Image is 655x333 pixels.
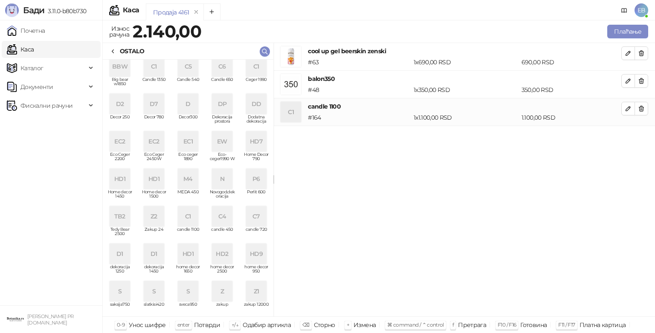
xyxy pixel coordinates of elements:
[635,3,648,17] span: EB
[144,281,164,301] div: S
[174,78,202,90] span: Candle 540
[20,97,72,114] span: Фискални рачуни
[174,265,202,278] span: home decor 1650
[452,322,454,328] span: f
[498,322,516,328] span: F10 / F16
[5,3,19,17] img: Logo
[243,115,270,128] span: Dodatna dekoracija
[174,152,202,165] span: Eco ceger 1890
[617,3,631,17] a: Документација
[308,46,621,56] h4: cool up gel beerskin zenski
[243,302,270,315] span: zakup 12000
[110,56,130,77] div: BBW
[140,190,168,203] span: Home decor 1500
[140,115,168,128] span: Decor 780
[110,94,130,114] div: D2
[7,41,34,58] a: Каса
[178,206,198,227] div: C1
[212,131,232,152] div: EW
[246,131,267,152] div: HD7
[110,206,130,227] div: TB2
[191,9,202,16] button: remove
[520,113,623,122] div: 1.100,00 RSD
[580,319,626,330] div: Платна картица
[212,206,232,227] div: C4
[212,56,232,77] div: C6
[153,8,189,17] div: Продаја 4161
[308,74,621,83] h4: balon350
[20,60,43,77] span: Каталог
[212,281,232,301] div: Z
[23,5,44,15] span: Бади
[107,23,131,40] div: Износ рачуна
[117,322,125,328] span: 0-9
[110,131,130,152] div: EC2
[110,244,130,264] div: D1
[7,22,45,39] a: Почетна
[243,265,270,278] span: home decor 950
[144,206,164,227] div: Z2
[106,302,133,315] span: saksija750
[246,281,267,301] div: Z1
[194,319,220,330] div: Потврди
[412,85,520,95] div: 1 x 350,00 RSD
[106,152,133,165] span: Eco Ceger 2200
[243,227,270,240] span: candle 720
[520,85,623,95] div: 350,00 RSD
[209,302,236,315] span: zakup
[458,319,486,330] div: Претрага
[140,265,168,278] span: dekoracija 1450
[174,115,202,128] span: Decor300
[178,244,198,264] div: HD1
[20,78,53,95] span: Документи
[209,227,236,240] span: candle 450
[558,322,575,328] span: F11 / F17
[106,227,133,240] span: Tedy Bear 2500
[133,21,201,42] strong: 2.140,00
[140,78,168,90] span: Candle 1350
[209,78,236,90] span: Candle 650
[281,102,301,122] div: C1
[178,169,198,189] div: M4
[178,281,198,301] div: S
[129,319,166,330] div: Унос шифре
[209,190,236,203] span: Novogod.dekoracija
[243,319,291,330] div: Одабир артикла
[306,113,412,122] div: # 164
[203,3,220,20] button: Add tab
[140,152,168,165] span: Eco Ceger 2450W
[110,281,130,301] div: S
[44,7,86,15] span: 3.11.0-b80b730
[140,302,168,315] span: slatkisi420
[103,60,273,316] div: grid
[144,56,164,77] div: C1
[209,152,236,165] span: Eco-ceger1990 W
[412,113,520,122] div: 1 x 1.100,00 RSD
[106,115,133,128] span: Decor 250
[212,94,232,114] div: DP
[144,94,164,114] div: D7
[387,322,444,328] span: ⌘ command / ⌃ control
[106,78,133,90] span: Big bear w1850
[174,227,202,240] span: candle 1100
[246,56,267,77] div: C1
[144,169,164,189] div: HD1
[246,169,267,189] div: P6
[120,46,144,56] div: OSTALO
[306,85,412,95] div: # 48
[354,319,376,330] div: Измена
[178,131,198,152] div: EC1
[243,78,270,90] span: Ceger 1990
[174,302,202,315] span: sveca950
[123,7,139,14] div: Каса
[174,190,202,203] span: MEDA 450
[246,206,267,227] div: C7
[607,25,648,38] button: Плаћање
[110,169,130,189] div: HD1
[520,319,547,330] div: Готовина
[306,57,412,67] div: # 63
[412,57,520,67] div: 1 x 690,00 RSD
[243,152,270,165] span: Home Decor 790
[243,190,270,203] span: Perlit 600
[347,322,349,328] span: +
